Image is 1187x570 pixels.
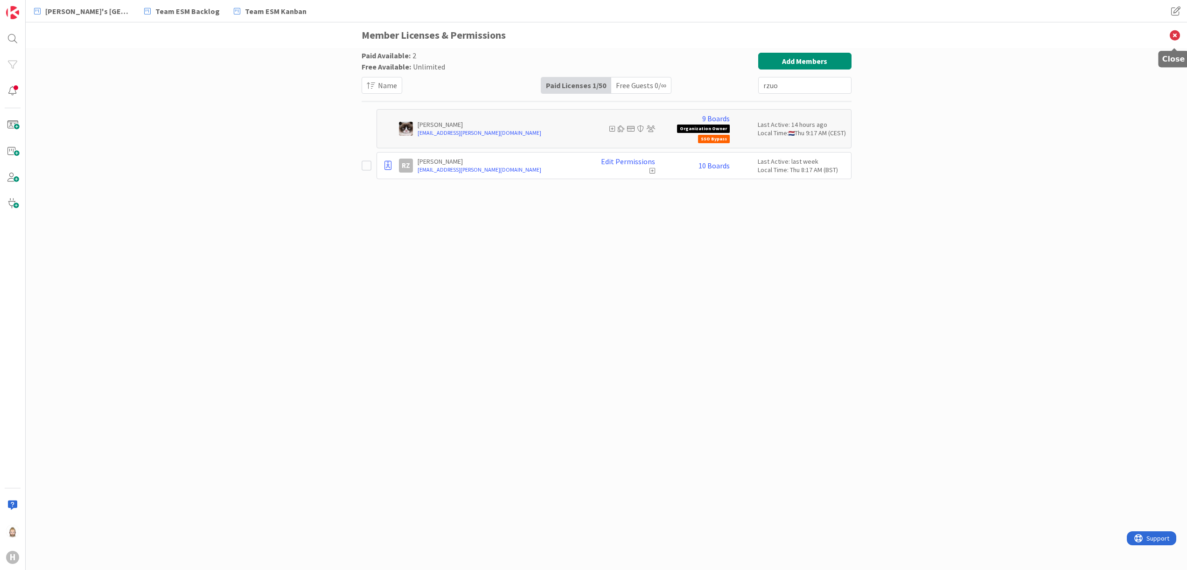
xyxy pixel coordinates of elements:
span: Unlimited [413,62,445,71]
span: [PERSON_NAME]'s [GEOGRAPHIC_DATA] [45,6,130,17]
div: Local Time: Thu 8:17 AM (BST) [758,166,846,174]
span: Team ESM Kanban [245,6,307,17]
span: Team ESM Backlog [155,6,220,17]
a: Team ESM Kanban [228,3,312,20]
a: 10 Boards [698,161,730,170]
p: [PERSON_NAME] [418,157,580,166]
button: Name [362,77,402,94]
a: [EMAIL_ADDRESS][PERSON_NAME][DOMAIN_NAME] [418,166,580,174]
h3: Member Licenses & Permissions [362,22,852,48]
button: Add Members [758,53,852,70]
a: [EMAIL_ADDRESS][PERSON_NAME][DOMAIN_NAME] [418,129,580,137]
div: Local Time: Thu 9:17 AM (CEST) [758,129,846,137]
span: Free Available: [362,62,411,71]
input: Search Paid Licenses... [758,77,852,94]
img: Rv [6,525,19,538]
span: Name [378,80,397,91]
a: 9 Boards [702,114,730,123]
div: Free Guests 0 / ∞ [611,77,671,93]
img: Visit kanbanzone.com [6,6,19,19]
a: [PERSON_NAME]'s [GEOGRAPHIC_DATA] [28,3,136,20]
a: Edit Permissions [601,157,655,166]
span: 2 [412,51,416,60]
div: Paid Licenses 1 / 50 [541,77,611,93]
div: RZ [399,159,413,173]
img: nl.png [789,131,795,136]
div: Last Active: 14 hours ago [758,120,846,129]
span: Organization Owner [677,125,730,133]
span: SSO Bypass [698,135,730,143]
h5: Close [1162,55,1185,63]
div: Last Active: last week [758,157,846,166]
img: Kv [399,122,413,136]
span: Paid Available: [362,51,411,60]
div: H [6,551,19,564]
p: [PERSON_NAME] [418,120,580,129]
span: Support [20,1,42,13]
a: Team ESM Backlog [139,3,225,20]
